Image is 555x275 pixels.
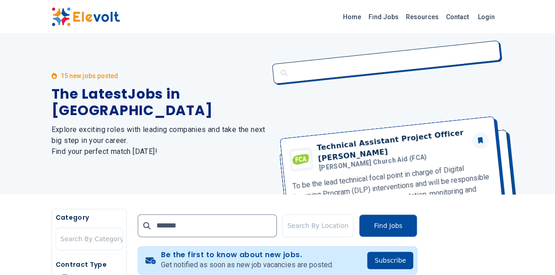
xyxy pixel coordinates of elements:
[472,8,500,26] a: Login
[365,10,402,24] a: Find Jobs
[56,213,123,222] h5: Category
[367,252,413,269] button: Subscribe
[52,86,267,119] h1: The Latest Jobs in [GEOGRAPHIC_DATA]
[52,7,120,26] img: Elevolt
[509,231,555,275] iframe: Chat Widget
[61,71,118,80] p: 15 new jobs posted
[52,124,267,157] h2: Explore exciting roles with leading companies and take the next big step in your career. Find you...
[442,10,472,24] a: Contact
[402,10,442,24] a: Resources
[161,250,333,259] h4: Be the first to know about new jobs.
[339,10,365,24] a: Home
[359,214,417,237] button: Find Jobs
[161,259,333,270] p: Get notified as soon as new job vacancies are posted.
[56,260,123,269] h5: Contract Type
